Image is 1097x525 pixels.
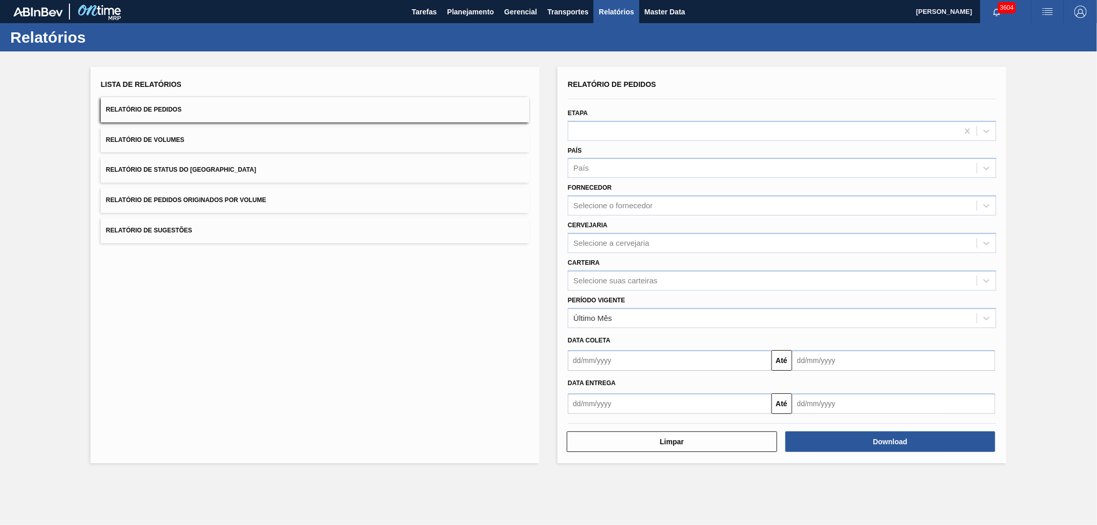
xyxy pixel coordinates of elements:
input: dd/mm/yyyy [568,350,771,371]
span: Relatório de Status do [GEOGRAPHIC_DATA] [106,166,256,173]
span: Data Entrega [568,379,616,387]
span: Relatório de Pedidos Originados por Volume [106,196,266,204]
span: Lista de Relatórios [101,80,182,88]
label: Cervejaria [568,222,607,229]
span: 3604 [998,2,1016,13]
label: Etapa [568,110,588,117]
img: TNhmsLtSVTkK8tSr43FrP2fwEKptu5GPRR3wAAAABJRU5ErkJggg== [13,7,63,16]
button: Até [771,393,792,414]
div: Selecione suas carteiras [573,276,657,285]
span: Planejamento [447,6,494,18]
label: Carteira [568,259,600,266]
span: Transportes [547,6,588,18]
label: Fornecedor [568,184,612,191]
button: Relatório de Pedidos [101,97,529,122]
span: Master Data [644,6,685,18]
button: Relatório de Sugestões [101,218,529,243]
img: Logout [1074,6,1087,18]
span: Relatório de Sugestões [106,227,192,234]
button: Relatório de Status do [GEOGRAPHIC_DATA] [101,157,529,183]
div: Último Mês [573,314,612,322]
span: Relatório de Pedidos [106,106,182,113]
span: Data coleta [568,337,610,344]
span: Relatório de Pedidos [568,80,656,88]
button: Relatório de Pedidos Originados por Volume [101,188,529,213]
span: Relatórios [599,6,634,18]
input: dd/mm/yyyy [792,350,996,371]
input: dd/mm/yyyy [568,393,771,414]
button: Limpar [567,431,777,452]
button: Até [771,350,792,371]
span: Gerencial [505,6,537,18]
img: userActions [1041,6,1054,18]
button: Download [785,431,996,452]
input: dd/mm/yyyy [792,393,996,414]
div: Selecione o fornecedor [573,202,653,210]
label: Período Vigente [568,297,625,304]
span: Relatório de Volumes [106,136,184,143]
button: Relatório de Volumes [101,128,529,153]
button: Notificações [980,5,1013,19]
div: Selecione a cervejaria [573,239,650,247]
h1: Relatórios [10,31,193,43]
div: País [573,164,589,173]
span: Tarefas [412,6,437,18]
label: País [568,147,582,154]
